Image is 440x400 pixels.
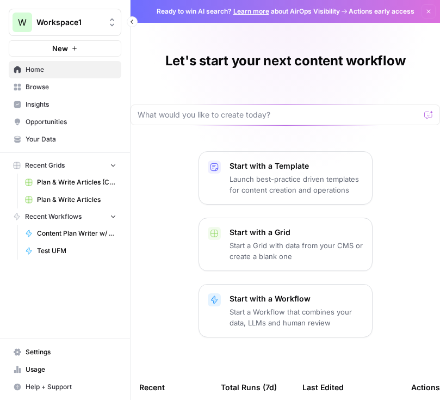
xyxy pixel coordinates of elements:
[26,382,116,392] span: Help + Support
[37,229,116,238] span: Content Plan Writer w/ Visual Suggestions (KO)
[26,117,116,127] span: Opportunities
[199,284,373,337] button: Start with a WorkflowStart a Workflow that combines your data, LLMs and human review
[199,218,373,271] button: Start with a GridStart a Grid with data from your CMS or create a blank one
[157,7,340,16] span: Ready to win AI search? about AirOps Visibility
[9,78,121,96] a: Browse
[26,347,116,357] span: Settings
[36,17,102,28] span: Workspace1
[230,227,363,238] p: Start with a Grid
[26,82,116,92] span: Browse
[37,195,116,205] span: Plan & Write Articles
[230,240,363,262] p: Start a Grid with data from your CMS or create a blank one
[230,293,363,304] p: Start with a Workflow
[37,246,116,256] span: Test UFM
[199,151,373,205] button: Start with a TemplateLaunch best-practice driven templates for content creation and operations
[165,52,406,70] h1: Let's start your next content workflow
[26,134,116,144] span: Your Data
[20,242,121,260] a: Test UFM
[26,100,116,109] span: Insights
[230,174,363,195] p: Launch best-practice driven templates for content creation and operations
[26,365,116,374] span: Usage
[349,7,414,16] span: Actions early access
[20,191,121,208] a: Plan & Write Articles
[25,212,82,221] span: Recent Workflows
[9,96,121,113] a: Insights
[26,65,116,75] span: Home
[230,306,363,328] p: Start a Workflow that combines your data, LLMs and human review
[9,343,121,361] a: Settings
[233,7,269,15] a: Learn more
[25,161,65,170] span: Recent Grids
[9,131,121,148] a: Your Data
[52,43,68,54] span: New
[138,109,420,120] input: What would you like to create today?
[9,208,121,225] button: Recent Workflows
[230,161,363,171] p: Start with a Template
[9,40,121,57] button: New
[20,225,121,242] a: Content Plan Writer w/ Visual Suggestions (KO)
[9,378,121,396] button: Help + Support
[9,9,121,36] button: Workspace: Workspace1
[9,157,121,174] button: Recent Grids
[9,361,121,378] a: Usage
[37,177,116,187] span: Plan & Write Articles (Copy)
[9,113,121,131] a: Opportunities
[9,61,121,78] a: Home
[18,16,27,29] span: W
[20,174,121,191] a: Plan & Write Articles (Copy)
